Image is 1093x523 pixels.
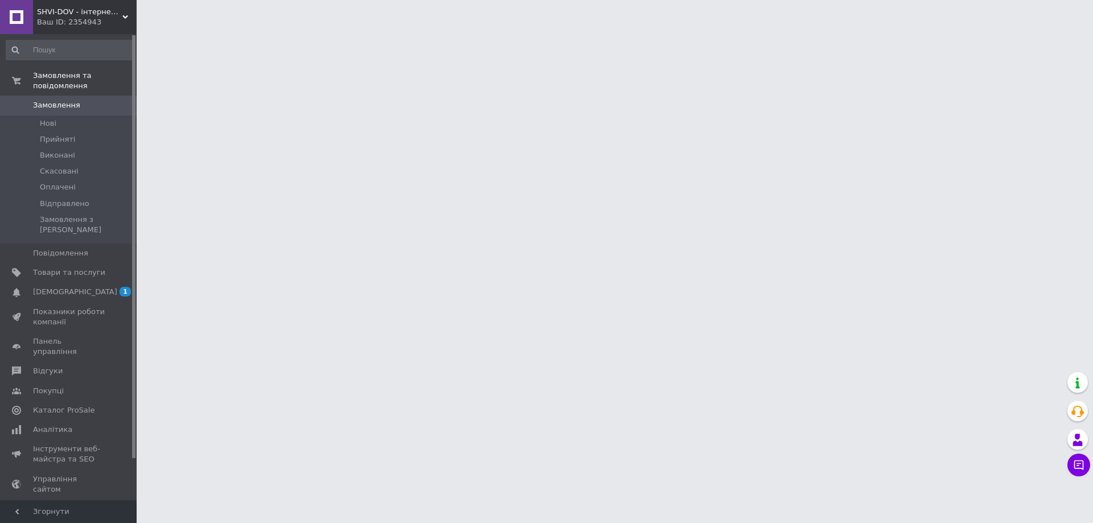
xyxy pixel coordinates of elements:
[33,444,105,464] span: Інструменти веб-майстра та SEO
[40,215,133,235] span: Замовлення з [PERSON_NAME]
[33,248,88,258] span: Повідомлення
[6,40,134,60] input: Пошук
[33,405,94,415] span: Каталог ProSale
[33,366,63,376] span: Відгуки
[40,182,76,192] span: Оплачені
[37,17,137,27] div: Ваш ID: 2354943
[33,267,105,278] span: Товари та послуги
[33,287,117,297] span: [DEMOGRAPHIC_DATA]
[40,150,75,160] span: Виконані
[120,287,131,296] span: 1
[33,100,80,110] span: Замовлення
[1067,454,1090,476] button: Чат з покупцем
[33,71,137,91] span: Замовлення та повідомлення
[40,166,79,176] span: Скасовані
[40,199,89,209] span: Відправлено
[33,386,64,396] span: Покупці
[40,118,56,129] span: Нові
[40,134,75,145] span: Прийняті
[33,425,72,435] span: Аналітика
[33,336,105,357] span: Панель управління
[37,7,122,17] span: SHVI-DOV - інтернет-магазин якісних товарів
[33,307,105,327] span: Показники роботи компанії
[33,474,105,495] span: Управління сайтом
